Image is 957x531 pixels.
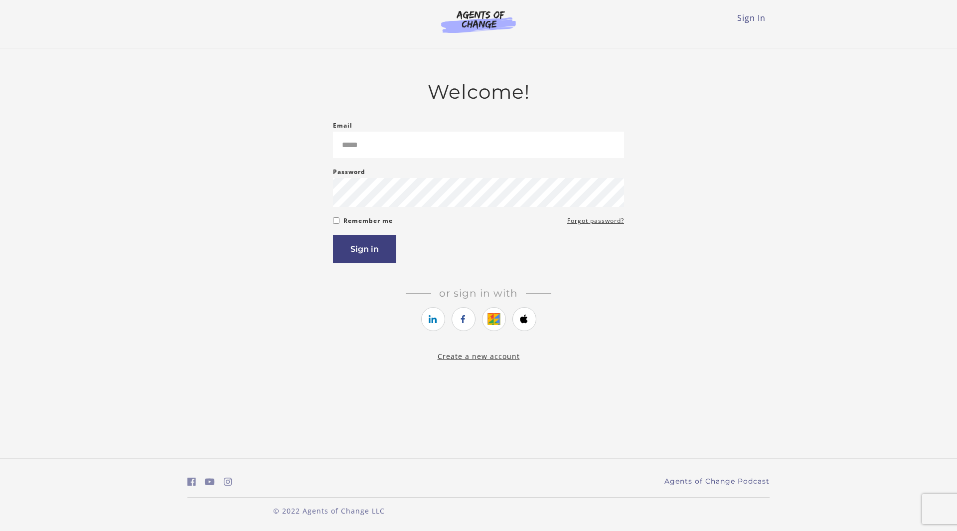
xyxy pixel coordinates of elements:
[512,307,536,331] a: https://courses.thinkific.com/users/auth/apple?ss%5Breferral%5D=&ss%5Buser_return_to%5D=&ss%5Bvis...
[333,80,624,104] h2: Welcome!
[438,352,520,361] a: Create a new account
[664,476,770,487] a: Agents of Change Podcast
[187,506,471,516] p: © 2022 Agents of Change LLC
[224,475,232,489] a: https://www.instagram.com/agentsofchangeprep/ (Open in a new window)
[205,475,215,489] a: https://www.youtube.com/c/AgentsofChangeTestPrepbyMeaganMitchell (Open in a new window)
[205,477,215,487] i: https://www.youtube.com/c/AgentsofChangeTestPrepbyMeaganMitchell (Open in a new window)
[333,235,396,263] button: Sign in
[224,477,232,487] i: https://www.instagram.com/agentsofchangeprep/ (Open in a new window)
[333,235,341,522] label: If you are a human, ignore this field
[567,215,624,227] a: Forgot password?
[343,215,393,227] label: Remember me
[187,477,196,487] i: https://www.facebook.com/groups/aswbtestprep (Open in a new window)
[431,287,526,299] span: Or sign in with
[737,12,766,23] a: Sign In
[482,307,506,331] a: https://courses.thinkific.com/users/auth/google?ss%5Breferral%5D=&ss%5Buser_return_to%5D=&ss%5Bvi...
[333,166,365,178] label: Password
[421,307,445,331] a: https://courses.thinkific.com/users/auth/linkedin?ss%5Breferral%5D=&ss%5Buser_return_to%5D=&ss%5B...
[333,120,352,132] label: Email
[187,475,196,489] a: https://www.facebook.com/groups/aswbtestprep (Open in a new window)
[452,307,476,331] a: https://courses.thinkific.com/users/auth/facebook?ss%5Breferral%5D=&ss%5Buser_return_to%5D=&ss%5B...
[431,10,526,33] img: Agents of Change Logo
